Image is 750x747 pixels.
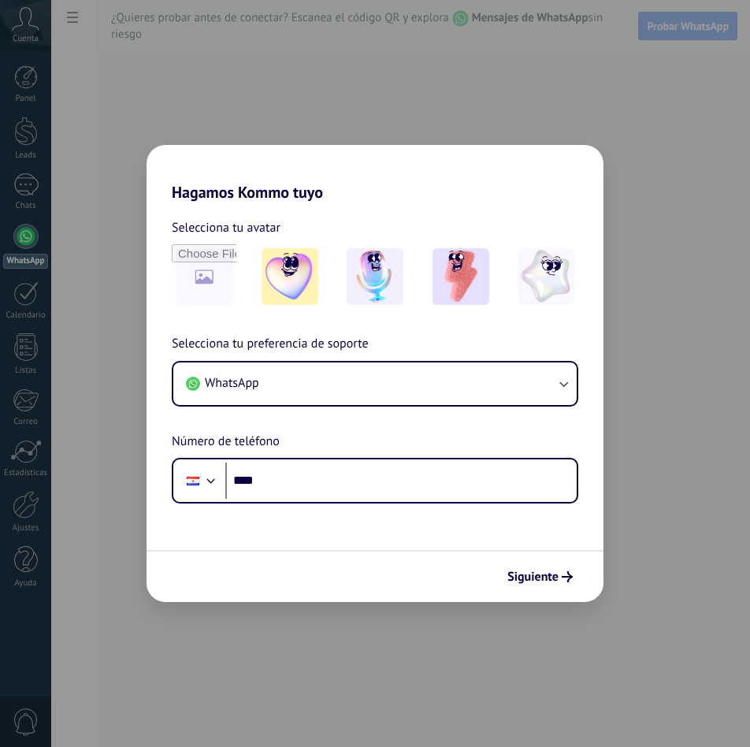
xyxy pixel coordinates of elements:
[500,563,580,590] button: Siguiente
[172,334,369,355] span: Selecciona tu preferencia de soporte
[173,362,577,405] button: WhatsApp
[507,571,559,582] span: Siguiente
[205,375,259,391] span: WhatsApp
[433,248,489,305] img: -3.jpeg
[172,217,280,238] span: Selecciona tu avatar
[518,248,574,305] img: -4.jpeg
[147,145,603,202] h2: Hagamos Kommo tuyo
[347,248,403,305] img: -2.jpeg
[172,432,280,452] span: Número de teléfono
[178,464,208,497] div: Paraguay: + 595
[262,248,318,305] img: -1.jpeg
